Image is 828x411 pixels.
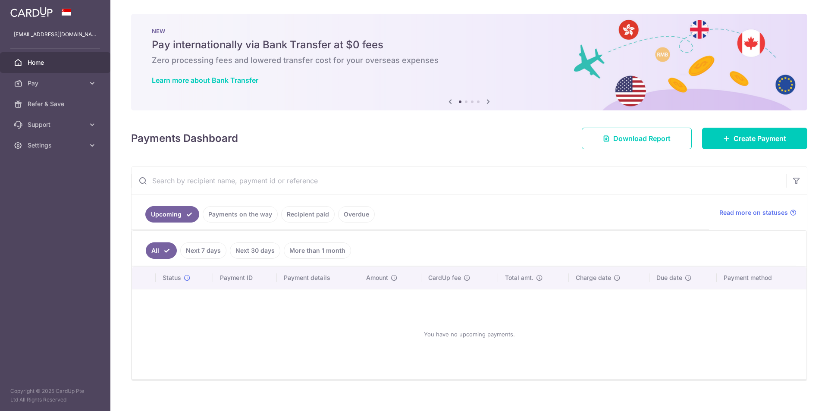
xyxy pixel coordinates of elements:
[28,58,85,67] span: Home
[656,273,682,282] span: Due date
[719,208,797,217] a: Read more on statuses
[281,206,335,223] a: Recipient paid
[28,100,85,108] span: Refer & Save
[10,7,53,17] img: CardUp
[163,273,181,282] span: Status
[277,267,360,289] th: Payment details
[203,206,278,223] a: Payments on the way
[131,14,807,110] img: Bank transfer banner
[366,273,388,282] span: Amount
[131,131,238,146] h4: Payments Dashboard
[719,208,788,217] span: Read more on statuses
[132,167,786,195] input: Search by recipient name, payment id or reference
[338,206,375,223] a: Overdue
[702,128,807,149] a: Create Payment
[152,76,258,85] a: Learn more about Bank Transfer
[230,242,280,259] a: Next 30 days
[717,267,806,289] th: Payment method
[142,296,796,372] div: You have no upcoming payments.
[284,242,351,259] a: More than 1 month
[180,242,226,259] a: Next 7 days
[428,273,461,282] span: CardUp fee
[28,141,85,150] span: Settings
[505,273,533,282] span: Total amt.
[734,133,786,144] span: Create Payment
[152,28,787,35] p: NEW
[28,120,85,129] span: Support
[28,79,85,88] span: Pay
[582,128,692,149] a: Download Report
[145,206,199,223] a: Upcoming
[213,267,277,289] th: Payment ID
[14,30,97,39] p: [EMAIL_ADDRESS][DOMAIN_NAME]
[613,133,671,144] span: Download Report
[152,55,787,66] h6: Zero processing fees and lowered transfer cost for your overseas expenses
[576,273,611,282] span: Charge date
[152,38,787,52] h5: Pay internationally via Bank Transfer at $0 fees
[146,242,177,259] a: All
